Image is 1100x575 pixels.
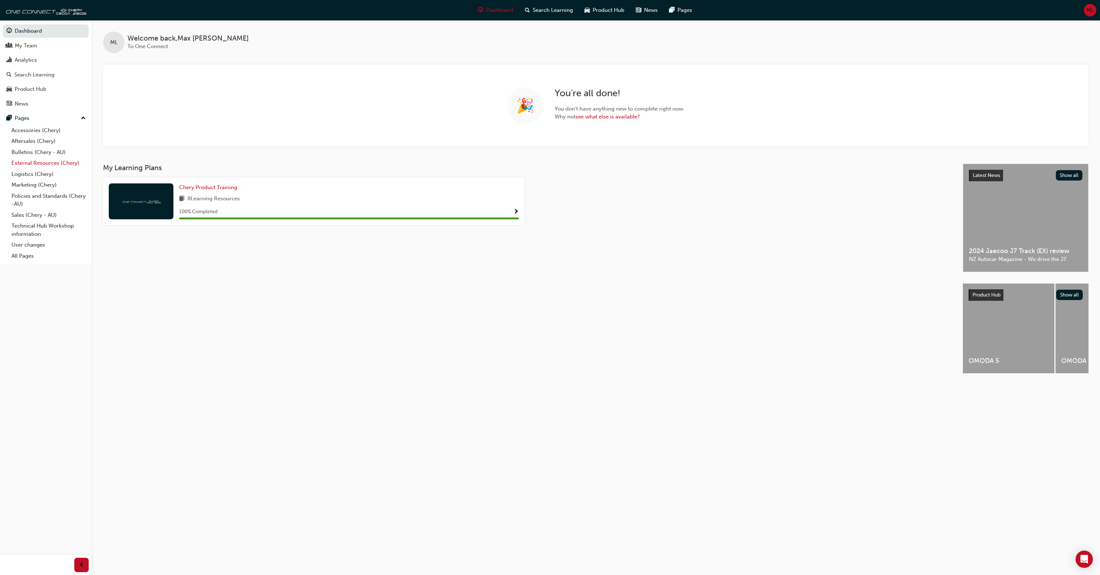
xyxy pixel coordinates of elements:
span: 100 % Completed [179,208,218,216]
a: All Pages [9,251,89,262]
a: Aftersales (Chery) [9,136,89,147]
a: guage-iconDashboard [472,3,519,18]
a: Marketing (Chery) [9,179,89,191]
a: Chery Product Training [179,183,240,192]
a: Logistics (Chery) [9,169,89,180]
button: ML [1084,4,1096,17]
a: search-iconSearch Learning [519,3,579,18]
img: oneconnect [121,198,161,205]
span: Chery Product Training [179,184,237,191]
div: Pages [15,114,29,122]
a: Sales (Chery - AU) [9,210,89,221]
span: You don ' t have anything new to complete right now. [555,105,685,113]
a: news-iconNews [630,3,663,18]
a: see what else is available? [575,113,640,120]
span: book-icon [179,195,185,204]
span: Product Hub [593,6,624,14]
span: guage-icon [478,6,483,15]
span: car-icon [6,86,12,93]
span: To One Connect [127,43,168,50]
button: Show all [1056,170,1083,181]
span: News [644,6,658,14]
div: Product Hub [15,85,46,93]
a: User changes [9,239,89,251]
span: search-icon [6,72,11,78]
button: Pages [3,112,89,125]
div: Analytics [15,56,37,64]
span: pages-icon [6,115,12,122]
a: OMODA 5 [963,284,1054,373]
button: DashboardMy TeamAnalyticsSearch LearningProduct HubNews [3,23,89,112]
a: Bulletins (Chery - AU) [9,147,89,158]
button: Show all [1056,290,1083,300]
span: news-icon [636,6,641,15]
span: people-icon [6,43,12,49]
span: Welcome back , Max [PERSON_NAME] [127,34,249,43]
img: oneconnect [4,3,86,17]
h2: You ' re all done! [555,88,685,99]
div: My Team [15,42,37,50]
span: Pages [677,6,692,14]
span: OMODA 5 [969,357,1049,365]
span: Dashboard [486,6,513,14]
h3: My Learning Plans [103,164,951,172]
a: pages-iconPages [663,3,698,18]
span: Latest News [973,172,1000,178]
span: search-icon [525,6,530,15]
a: Product Hub [3,83,89,96]
span: news-icon [6,101,12,107]
span: ML [110,38,118,47]
span: 8 Learning Resources [187,195,240,204]
span: guage-icon [6,28,12,34]
a: Latest NewsShow all2024 Jaecoo J7 Track (EX) reviewNZ Autocar Magazine - We drive the J7. [963,164,1089,272]
a: Dashboard [3,24,89,38]
div: News [15,100,28,108]
span: 🎉 [516,102,534,110]
span: 2024 Jaecoo J7 Track (EX) review [969,247,1082,255]
span: chart-icon [6,57,12,64]
a: car-iconProduct Hub [579,3,630,18]
span: Search Learning [533,6,573,14]
span: Why not [555,113,685,121]
span: car-icon [584,6,590,15]
span: ML [1086,6,1094,14]
span: up-icon [81,114,86,123]
span: Show Progress [513,209,519,215]
a: Technical Hub Workshop information [9,220,89,239]
a: Analytics [3,53,89,67]
a: Product HubShow all [969,289,1083,301]
a: Accessories (Chery) [9,125,89,136]
div: Search Learning [14,71,55,79]
a: News [3,97,89,111]
span: pages-icon [669,6,675,15]
div: Open Intercom Messenger [1076,551,1093,568]
a: Latest NewsShow all [969,170,1082,181]
span: NZ Autocar Magazine - We drive the J7. [969,255,1082,263]
span: Product Hub [973,292,1001,298]
a: Search Learning [3,68,89,81]
button: Show Progress [513,207,519,216]
a: My Team [3,39,89,52]
a: External Resources (Chery) [9,158,89,169]
span: prev-icon [79,561,84,570]
a: Policies and Standards (Chery -AU) [9,191,89,210]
